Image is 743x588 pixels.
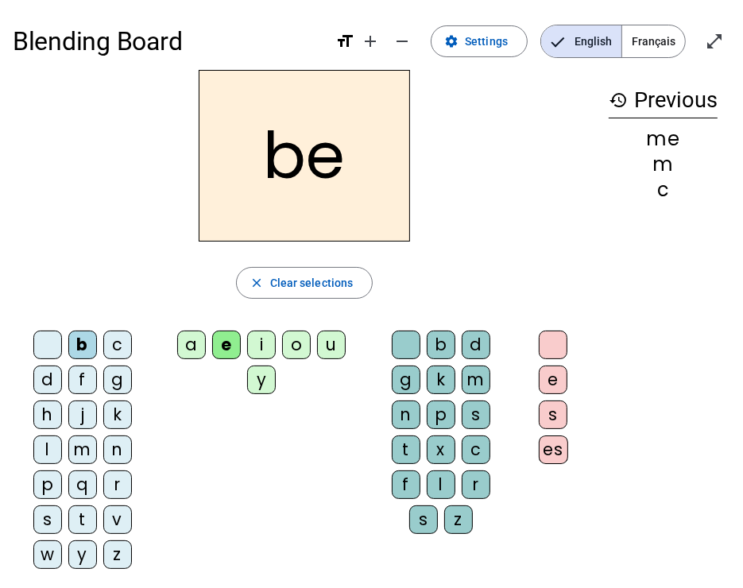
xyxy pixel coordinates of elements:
div: u [317,331,346,359]
div: g [103,366,132,394]
mat-icon: add [361,32,380,51]
div: n [392,400,420,429]
div: s [409,505,438,534]
mat-icon: history [609,91,628,110]
div: s [33,505,62,534]
span: Clear selections [270,273,354,292]
div: d [462,331,490,359]
div: p [33,470,62,499]
div: s [539,400,567,429]
div: b [427,331,455,359]
div: h [33,400,62,429]
div: w [33,540,62,569]
button: Settings [431,25,528,57]
mat-icon: remove [393,32,412,51]
div: i [247,331,276,359]
mat-icon: open_in_full [705,32,724,51]
div: n [103,435,132,464]
mat-icon: settings [444,34,459,48]
button: Decrease font size [386,25,418,57]
div: m [609,155,718,174]
div: t [68,505,97,534]
h1: Blending Board [13,16,323,67]
div: k [103,400,132,429]
div: l [33,435,62,464]
mat-button-toggle-group: Language selection [540,25,686,58]
span: English [541,25,621,57]
div: q [68,470,97,499]
div: c [103,331,132,359]
div: m [462,366,490,394]
button: Increase font size [354,25,386,57]
div: me [609,130,718,149]
div: c [462,435,490,464]
div: s [462,400,490,429]
div: f [392,470,420,499]
div: y [247,366,276,394]
div: t [392,435,420,464]
div: z [444,505,473,534]
span: Français [622,25,685,57]
div: g [392,366,420,394]
h3: Previous [609,83,718,118]
div: r [103,470,132,499]
div: l [427,470,455,499]
mat-icon: format_size [335,32,354,51]
mat-icon: close [250,276,264,290]
div: m [68,435,97,464]
div: e [539,366,567,394]
span: Settings [465,32,508,51]
div: d [33,366,62,394]
h2: be [199,70,410,242]
div: a [177,331,206,359]
div: z [103,540,132,569]
div: k [427,366,455,394]
div: b [68,331,97,359]
div: v [103,505,132,534]
button: Enter full screen [698,25,730,57]
div: e [212,331,241,359]
div: x [427,435,455,464]
div: p [427,400,455,429]
div: r [462,470,490,499]
div: c [609,180,718,199]
div: o [282,331,311,359]
div: y [68,540,97,569]
div: j [68,400,97,429]
button: Clear selections [236,267,373,299]
div: f [68,366,97,394]
div: es [539,435,568,464]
